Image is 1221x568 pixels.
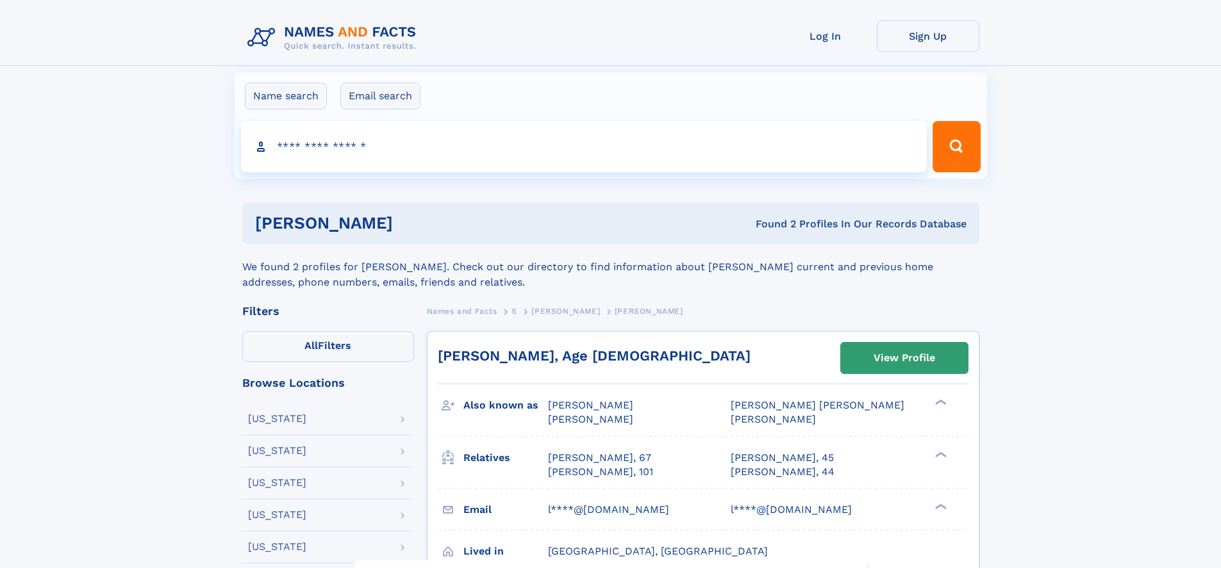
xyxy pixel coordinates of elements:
span: [PERSON_NAME] [PERSON_NAME] [731,399,904,411]
h1: [PERSON_NAME] [255,215,574,231]
div: [US_STATE] [248,446,306,456]
h3: Also known as [463,394,548,416]
div: [US_STATE] [248,414,306,424]
a: S [511,303,517,319]
a: [PERSON_NAME] [531,303,600,319]
label: Filters [242,331,414,362]
label: Name search [245,83,327,110]
div: We found 2 profiles for [PERSON_NAME]. Check out our directory to find information about [PERSON_... [242,244,979,290]
h3: Email [463,499,548,521]
div: View Profile [874,343,935,373]
span: [PERSON_NAME] [548,413,633,425]
a: Sign Up [877,20,979,52]
span: All [304,339,318,352]
input: search input [241,121,927,172]
div: [US_STATE] [248,478,306,488]
div: ❯ [932,450,947,458]
span: [PERSON_NAME] [531,307,600,316]
span: [PERSON_NAME] [615,307,683,316]
div: Browse Locations [242,377,414,389]
div: [US_STATE] [248,510,306,520]
span: [PERSON_NAME] [548,399,633,411]
a: [PERSON_NAME], 101 [548,465,653,479]
a: Log In [774,20,877,52]
a: Names and Facts [427,303,497,319]
a: [PERSON_NAME], 45 [731,451,834,465]
a: [PERSON_NAME], Age [DEMOGRAPHIC_DATA] [438,348,751,364]
a: [PERSON_NAME], 44 [731,465,835,479]
span: [GEOGRAPHIC_DATA], [GEOGRAPHIC_DATA] [548,545,768,557]
h3: Relatives [463,447,548,469]
div: Found 2 Profiles In Our Records Database [574,217,967,231]
div: ❯ [932,502,947,510]
div: ❯ [932,398,947,407]
button: Search Button [933,121,980,172]
img: Logo Names and Facts [242,20,427,55]
span: [PERSON_NAME] [731,413,816,425]
a: [PERSON_NAME], 67 [548,451,651,465]
label: Email search [340,83,420,110]
div: Filters [242,305,414,317]
span: S [511,307,517,316]
a: View Profile [841,343,968,373]
div: [US_STATE] [248,542,306,552]
h3: Lived in [463,540,548,562]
